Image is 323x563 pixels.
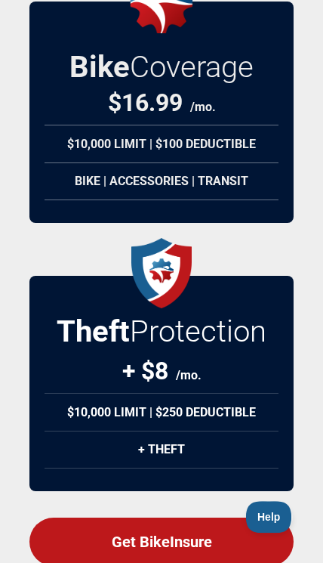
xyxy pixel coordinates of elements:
span: Coverage [130,49,254,85]
h2: Protection [57,314,266,349]
div: $10,000 Limit | $250 Deductible [45,393,278,432]
h2: Bike [69,49,254,85]
div: Bike | Accessories | Transit [45,162,278,200]
div: + $8 [122,357,201,385]
div: + Theft [45,431,278,469]
div: $10,000 Limit | $100 Deductible [45,125,278,163]
iframe: Toggle Customer Support [246,501,293,533]
span: /mo. [190,100,216,114]
strong: Theft [57,314,130,349]
div: $16.99 [108,88,216,117]
span: /mo. [176,368,201,382]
